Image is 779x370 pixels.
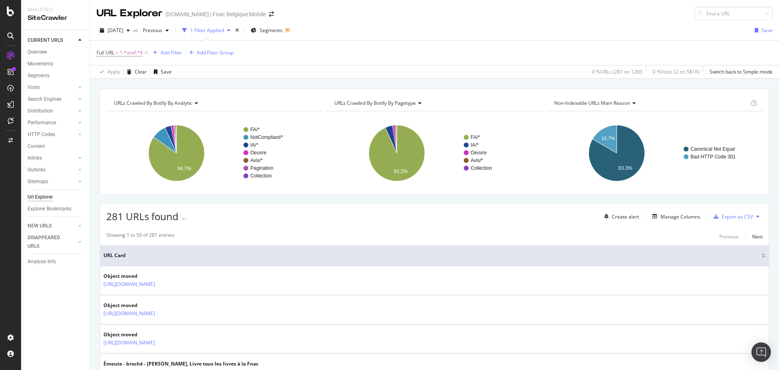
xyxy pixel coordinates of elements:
[182,218,185,220] img: Equal
[547,118,760,188] svg: A chart.
[124,65,147,78] button: Clear
[661,213,700,220] div: Manage Columns
[269,11,274,17] div: arrow-right-arrow-left
[28,60,53,68] div: Movements
[187,215,188,222] div: -
[103,273,190,280] div: Object moved
[719,232,739,241] button: Previous
[28,222,76,230] a: NEW URLS
[161,49,182,56] div: Add Filter
[28,95,76,104] a: Search Engines
[471,158,483,163] text: Avis/*
[28,36,63,45] div: CURRENT URLS
[106,118,320,188] svg: A chart.
[140,27,162,34] span: Previous
[601,210,639,223] button: Create alert
[592,68,643,75] div: 0 % URLs ( 281 on 12M )
[762,27,773,34] div: Save
[28,107,53,115] div: Distribution
[28,205,84,213] a: Explorer Bookmarks
[28,234,69,251] div: DISAPPEARED URLS
[97,24,133,37] button: [DATE]
[28,193,53,201] div: Url Explorer
[28,119,76,127] a: Performance
[250,150,267,156] text: Oeuvre
[103,331,190,338] div: Object moved
[151,65,172,78] button: Save
[103,360,258,368] div: Émeute - broché - [PERSON_NAME], Livre tous les livres à la Fnac
[752,233,763,240] div: Next
[722,213,753,220] div: Export as CSV
[97,6,162,20] div: URL Explorer
[116,49,118,56] span: =
[751,24,773,37] button: Save
[28,142,45,151] div: Content
[28,257,56,266] div: Analysis Info
[28,166,76,174] a: Outlinks
[28,154,42,162] div: Inlinks
[719,233,739,240] div: Previous
[120,47,143,58] span: ^.*oref.*$
[752,232,763,241] button: Next
[28,130,76,139] a: HTTP Codes
[179,24,234,37] button: 1 Filter Applied
[333,97,536,110] h4: URLs Crawled By Botify By pagetype
[28,257,84,266] a: Analysis Info
[334,100,416,106] span: URLs Crawled By Botify By pagetype
[103,252,760,259] span: URL Card
[601,136,615,141] text: 16.7%
[103,302,190,309] div: Object moved
[28,234,76,251] a: DISAPPEARED URLS
[247,24,286,37] button: Segments
[691,154,736,160] text: Bad HTTP Code 301
[28,205,71,213] div: Explorer Bookmarks
[114,100,192,106] span: URLs Crawled By Botify By analytic
[97,49,114,56] span: Full URL
[140,24,172,37] button: Previous
[166,10,266,18] div: [DOMAIN_NAME] | Fnac Belgique Mobile
[178,166,192,171] text: 84.7%
[108,68,120,75] div: Apply
[28,130,55,139] div: HTTP Codes
[28,154,76,162] a: Inlinks
[190,27,224,34] div: 1 Filter Applied
[471,150,487,156] text: Oeuvre
[28,60,84,68] a: Movements
[97,65,120,78] button: Apply
[710,210,753,223] button: Export as CSV
[106,210,179,223] span: 281 URLs found
[106,232,174,241] div: Showing 1 to 50 of 281 entries
[103,309,155,318] a: [URL][DOMAIN_NAME]
[133,27,140,34] span: vs
[28,119,56,127] div: Performance
[234,26,241,35] div: times
[135,68,147,75] div: Clear
[28,48,84,56] a: Overview
[250,134,283,140] text: NotCompliant/*
[186,48,234,58] button: Add Filter Group
[28,83,76,92] a: Visits
[28,13,83,23] div: SiteCrawler
[28,71,49,80] div: Segments
[28,142,84,151] a: Content
[28,107,76,115] a: Distribution
[28,36,76,45] a: CURRENT URLS
[150,48,182,58] button: Add Filter
[28,166,45,174] div: Outlinks
[28,177,48,186] div: Sitemaps
[710,68,773,75] div: Switch back to Simple mode
[695,6,773,21] input: Find a URL
[28,71,84,80] a: Segments
[471,165,492,171] text: Collection
[327,118,540,188] div: A chart.
[108,27,123,34] span: 2025 Sep. 5th
[612,213,639,220] div: Create alert
[653,68,699,75] div: 0 % Visits ( 2 on 581K )
[28,222,52,230] div: NEW URLS
[554,100,630,106] span: Non-Indexable URLs Main Reason
[161,68,172,75] div: Save
[751,342,771,362] div: Open Intercom Messenger
[28,83,40,92] div: Visits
